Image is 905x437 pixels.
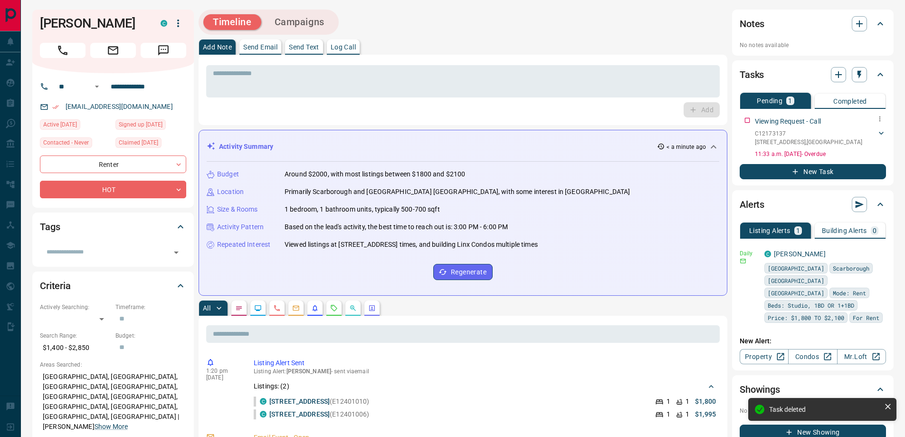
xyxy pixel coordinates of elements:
[286,368,331,375] span: [PERSON_NAME]
[764,251,771,257] div: condos.ca
[285,222,508,232] p: Based on the lead's activity, the best time to reach out is: 3:00 PM - 6:00 PM
[740,407,886,415] p: No showings booked
[740,378,886,401] div: Showings
[755,138,862,146] p: [STREET_ADDRESS] , [GEOGRAPHIC_DATA]
[40,215,186,238] div: Tags
[330,304,338,312] svg: Requests
[285,204,440,214] p: 1 bedroom, 1 bathroom units, typically 500-700 sqft
[755,129,862,138] p: C12173137
[206,368,239,374] p: 1:20 pm
[254,304,262,312] svg: Lead Browsing Activity
[217,222,264,232] p: Activity Pattern
[265,14,334,30] button: Campaigns
[740,197,764,212] h2: Alerts
[115,331,186,340] p: Budget:
[769,406,880,413] div: Task deleted
[260,398,267,405] div: condos.ca
[91,81,103,92] button: Open
[40,16,146,31] h1: [PERSON_NAME]
[203,305,210,311] p: All
[269,398,330,405] a: [STREET_ADDRESS]
[796,227,800,234] p: 1
[289,44,319,50] p: Send Text
[40,278,71,293] h2: Criteria
[433,264,493,280] button: Regenerate
[40,340,111,356] p: $1,400 - $2,850
[217,187,244,197] p: Location
[206,374,239,381] p: [DATE]
[768,301,854,310] span: Beds: Studio, 1BD OR 1+1BD
[40,303,111,311] p: Actively Searching:
[833,288,866,298] span: Mode: Rent
[95,422,128,432] button: Show More
[788,349,837,364] a: Condos
[740,249,759,258] p: Daily
[119,120,162,129] span: Signed up [DATE]
[52,104,59,110] svg: Email Verified
[695,409,716,419] p: $1,995
[740,41,886,49] p: No notes available
[254,378,716,395] div: Listings: (2)
[161,20,167,27] div: condos.ca
[66,103,173,110] a: [EMAIL_ADDRESS][DOMAIN_NAME]
[755,150,886,158] p: 11:33 a.m. [DATE] - Overdue
[740,258,746,264] svg: Email
[40,369,186,435] p: [GEOGRAPHIC_DATA], [GEOGRAPHIC_DATA], [GEOGRAPHIC_DATA], [GEOGRAPHIC_DATA], [GEOGRAPHIC_DATA], [G...
[740,16,764,31] h2: Notes
[40,360,186,369] p: Areas Searched:
[115,119,186,133] div: Fri Sep 05 2025
[141,43,186,58] span: Message
[203,14,261,30] button: Timeline
[822,227,867,234] p: Building Alerts
[833,98,867,105] p: Completed
[217,169,239,179] p: Budget
[285,240,538,250] p: Viewed listings at [STREET_ADDRESS] times, and building Linx Condos multiple times
[667,409,670,419] p: 1
[368,304,376,312] svg: Agent Actions
[873,227,876,234] p: 0
[217,240,270,250] p: Repeated Interest
[254,381,289,391] p: Listings: ( 2 )
[254,368,716,375] p: Listing Alert : - sent via email
[740,12,886,35] div: Notes
[740,63,886,86] div: Tasks
[768,313,844,322] span: Price: $1,800 TO $2,100
[740,336,886,346] p: New Alert:
[285,169,465,179] p: Around $2000, with most listings between $1800 and $2100
[740,193,886,216] div: Alerts
[853,313,879,322] span: For Rent
[740,382,780,397] h2: Showings
[40,219,60,234] h2: Tags
[119,138,158,147] span: Claimed [DATE]
[768,276,824,285] span: [GEOGRAPHIC_DATA]
[43,138,89,147] span: Contacted - Never
[755,117,821,126] p: Viewing Request - Call
[686,409,689,419] p: 1
[269,410,330,418] a: [STREET_ADDRESS]
[755,127,886,148] div: C12173137[STREET_ADDRESS],[GEOGRAPHIC_DATA]
[40,155,186,173] div: Renter
[219,142,273,152] p: Activity Summary
[740,164,886,179] button: New Task
[43,120,77,129] span: Active [DATE]
[40,331,111,340] p: Search Range:
[115,303,186,311] p: Timeframe:
[667,143,706,151] p: < a minute ago
[273,304,281,312] svg: Calls
[331,44,356,50] p: Log Call
[90,43,136,58] span: Email
[40,181,186,198] div: HOT
[349,304,357,312] svg: Opportunities
[40,274,186,297] div: Criteria
[40,119,111,133] div: Sat Sep 13 2025
[788,97,792,104] p: 1
[170,246,183,259] button: Open
[235,304,243,312] svg: Notes
[837,349,886,364] a: Mr.Loft
[260,411,267,418] div: condos.ca
[269,397,370,407] p: (E12401010)
[833,263,869,273] span: Scarborough
[768,263,824,273] span: [GEOGRAPHIC_DATA]
[740,67,764,82] h2: Tasks
[686,397,689,407] p: 1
